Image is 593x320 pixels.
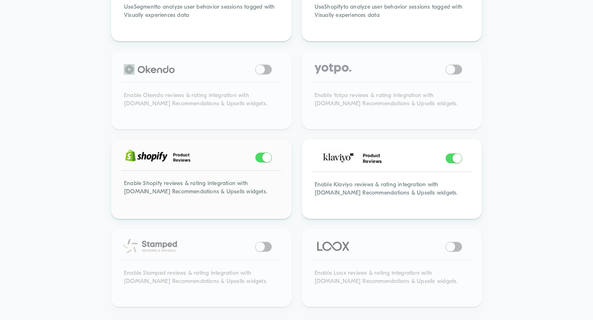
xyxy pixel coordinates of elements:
div: Enable Klaviyo reviews & rating integration with [DOMAIN_NAME] Recommendations & Upsells widgets. [303,169,481,218]
img: Klaviyo [323,149,355,165]
img: Shopify Reviews [117,143,199,172]
strong: Product Reviews [363,153,382,164]
div: Enable Shopify reviews & rating integration with [DOMAIN_NAME] Recommendations & Upsells widgets. [112,168,290,218]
